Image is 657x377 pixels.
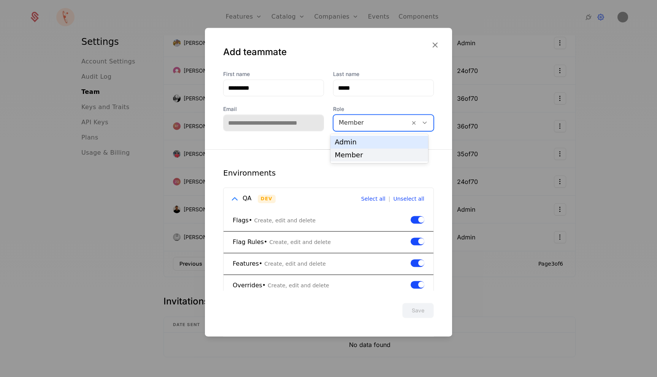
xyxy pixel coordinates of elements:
[269,239,331,246] span: Create, edit and delete
[223,168,434,178] div: Environments
[335,139,424,146] div: Admin
[333,70,434,78] label: Last name
[402,303,434,318] button: Save
[223,70,324,78] label: First name
[233,281,329,290] div: Overrides •
[233,238,331,247] div: Flag Rules •
[258,195,276,203] span: Dev
[264,261,326,267] span: Create, edit and delete
[335,152,424,158] div: Member
[254,218,316,224] span: Create, edit and delete
[233,260,326,269] div: Features •
[233,216,316,225] div: Flags •
[393,196,424,202] button: Unselect all
[389,196,390,202] div: |
[333,105,434,113] span: Role
[268,283,329,289] span: Create, edit and delete
[243,194,252,204] div: QA
[223,105,324,113] label: Email
[361,196,386,202] button: Select all
[223,46,434,58] div: Add teammate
